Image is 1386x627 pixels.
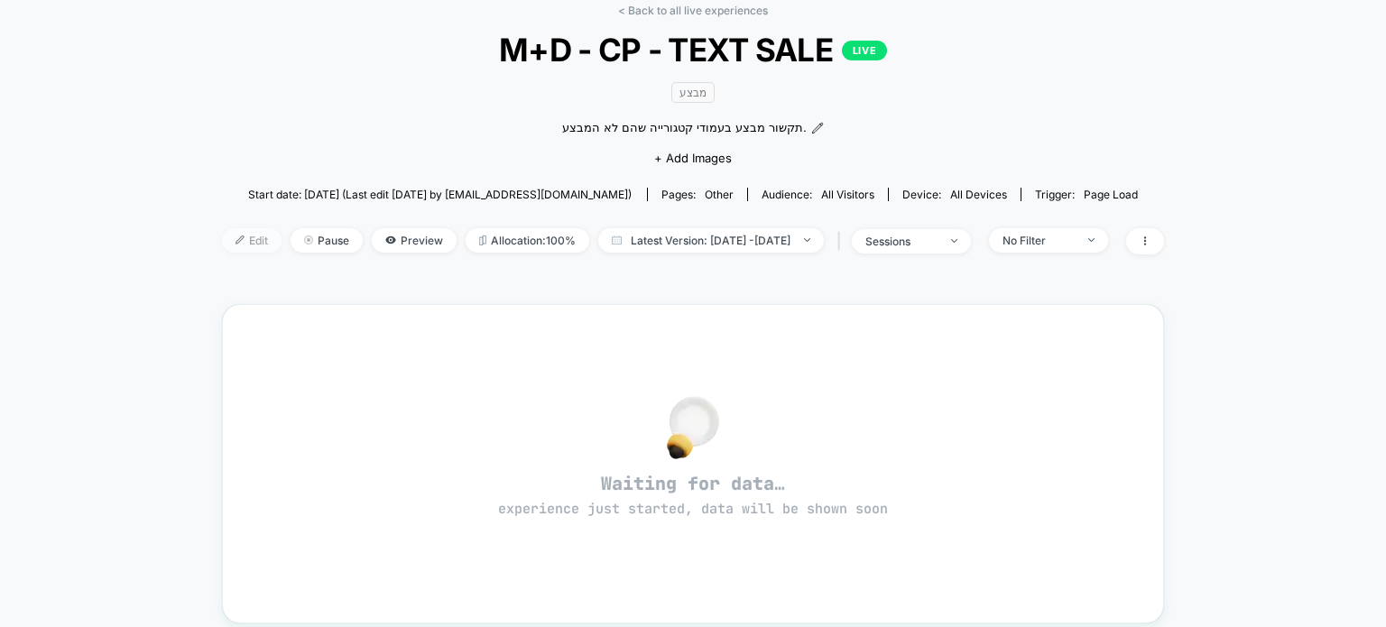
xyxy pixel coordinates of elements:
div: Trigger: [1035,188,1138,201]
span: experience just started, data will be shown soon [498,500,888,518]
img: end [304,235,313,244]
span: All Visitors [821,188,874,201]
span: Latest Version: [DATE] - [DATE] [598,228,824,253]
span: Edit [222,228,282,253]
span: other [705,188,734,201]
img: calendar [612,235,622,244]
div: No Filter [1003,234,1075,247]
span: Device: [888,188,1021,201]
span: | [833,228,852,254]
div: Pages: [661,188,734,201]
img: no_data [667,396,719,459]
span: all devices [950,188,1007,201]
img: rebalance [479,235,486,245]
span: Allocation: 100% [466,228,589,253]
div: sessions [865,235,938,248]
div: Audience: [762,188,874,201]
span: + Add Images [654,151,732,165]
span: Page Load [1084,188,1138,201]
img: end [804,238,810,242]
img: edit [236,235,245,244]
span: Preview [372,228,457,253]
span: תקשור מבצע בעמודי קטגורייה שהם לא המבצע. [562,119,807,137]
img: end [951,239,957,243]
p: LIVE [842,41,887,60]
span: Pause [291,228,363,253]
span: Start date: [DATE] (Last edit [DATE] by [EMAIL_ADDRESS][DOMAIN_NAME]) [248,188,632,201]
span: Waiting for data… [254,472,1132,519]
span: מבצע [671,82,715,103]
span: M+D - CP - TEXT SALE [269,31,1117,69]
img: end [1088,238,1095,242]
a: < Back to all live experiences [618,4,768,17]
